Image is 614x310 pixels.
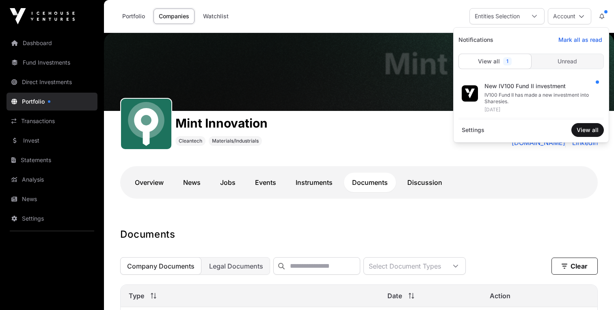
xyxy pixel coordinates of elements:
[344,173,396,192] a: Documents
[202,257,270,275] button: Legal Documents
[117,9,150,24] a: Portfolio
[10,8,75,24] img: Icehouse Ventures Logo
[6,171,97,189] a: Analysis
[127,173,591,192] nav: Tabs
[364,258,446,274] div: Select Document Types
[6,190,97,208] a: News
[384,49,606,78] h1: Mint Innovation
[6,93,97,111] a: Portfolio
[247,173,284,192] a: Events
[127,173,172,192] a: Overview
[484,106,597,113] div: [DATE]
[455,33,497,47] span: Notifications
[512,138,566,147] a: [DOMAIN_NAME]
[551,258,598,275] button: Clear
[179,138,202,144] span: Cleantech
[104,33,614,111] img: Mint Innovation
[6,151,97,169] a: Statements
[288,173,341,192] a: Instruments
[175,116,268,130] h1: Mint Innovation
[6,54,97,72] a: Fund Investments
[490,291,510,301] span: Action
[127,262,195,270] span: Company Documents
[553,33,607,46] button: Mark all as read
[129,291,144,301] span: Type
[484,82,597,90] div: New IV100 Fund II investment
[198,9,234,24] a: Watchlist
[124,102,168,146] img: Mint.svg
[470,9,525,24] div: Entities Selection
[577,126,599,134] span: View all
[387,291,402,301] span: Date
[399,173,450,192] a: Discussion
[212,138,259,144] span: Materials/Industrials
[458,77,604,118] a: New IV100 Fund II investmentIV100 Fund II has made a new investment into Sharesies.[DATE]
[548,8,591,24] button: Account
[458,123,488,137] a: Settings
[569,138,598,147] a: LinkedIn
[573,271,614,310] iframe: Chat Widget
[6,73,97,91] a: Direct Investments
[120,228,598,241] h1: Documents
[6,210,97,228] a: Settings
[6,112,97,130] a: Transactions
[558,57,577,65] span: Unread
[484,92,597,105] div: IV100 Fund II has made a new investment into Sharesies.
[6,34,97,52] a: Dashboard
[465,89,475,98] img: iv-small-logo.svg
[120,257,201,275] button: Company Documents
[175,173,209,192] a: News
[212,173,244,192] a: Jobs
[153,9,195,24] a: Companies
[6,132,97,150] a: Invest
[209,262,263,270] span: Legal Documents
[558,36,602,44] span: Mark all as read
[571,123,604,137] button: View all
